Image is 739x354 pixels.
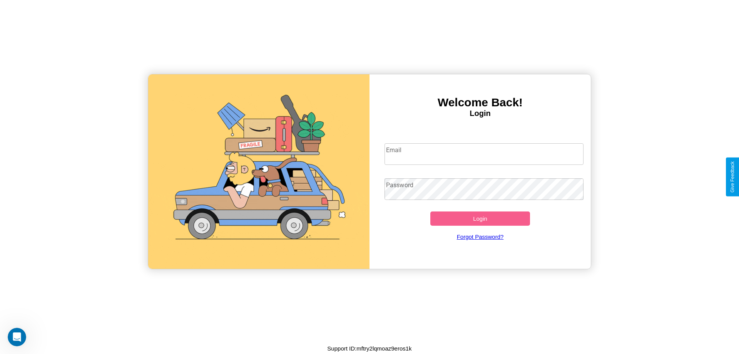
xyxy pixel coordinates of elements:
[369,96,591,109] h3: Welcome Back!
[730,161,735,193] div: Give Feedback
[369,109,591,118] h4: Login
[148,74,369,269] img: gif
[430,211,530,226] button: Login
[381,226,580,248] a: Forgot Password?
[327,343,411,354] p: Support ID: mftry2lqmoaz9eros1k
[8,328,26,346] iframe: Intercom live chat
